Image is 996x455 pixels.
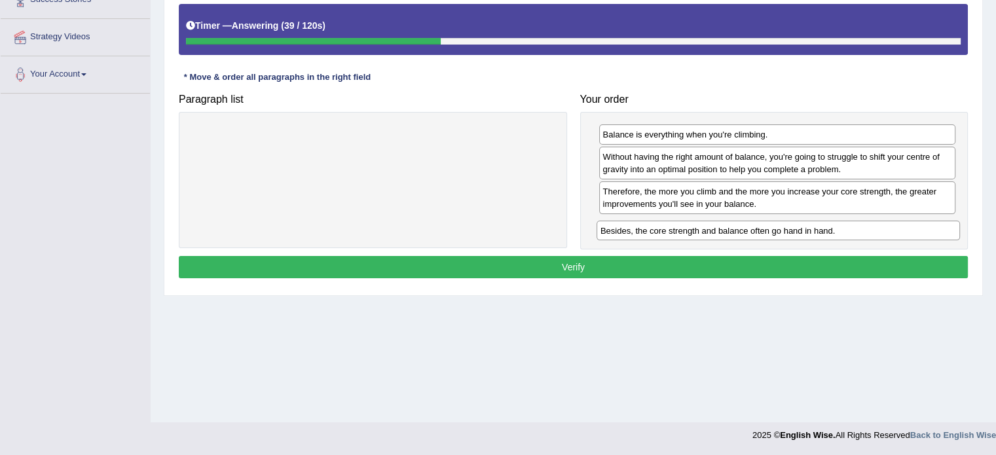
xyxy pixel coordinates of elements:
[284,20,322,31] b: 39 / 120s
[599,124,956,145] div: Balance is everything when you're climbing.
[179,256,968,278] button: Verify
[1,19,150,52] a: Strategy Videos
[232,20,279,31] b: Answering
[179,94,567,105] h4: Paragraph list
[597,221,960,241] div: Besides, the core strength and balance often go hand in hand.
[1,56,150,89] a: Your Account
[599,147,956,179] div: Without having the right amount of balance, you're going to struggle to shift your centre of grav...
[780,430,835,440] strong: English Wise.
[179,71,376,84] div: * Move & order all paragraphs in the right field
[599,181,956,214] div: Therefore, the more you climb and the more you increase your core strength, the greater improveme...
[281,20,284,31] b: (
[186,21,325,31] h5: Timer —
[580,94,968,105] h4: Your order
[752,422,996,441] div: 2025 © All Rights Reserved
[910,430,996,440] a: Back to English Wise
[322,20,325,31] b: )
